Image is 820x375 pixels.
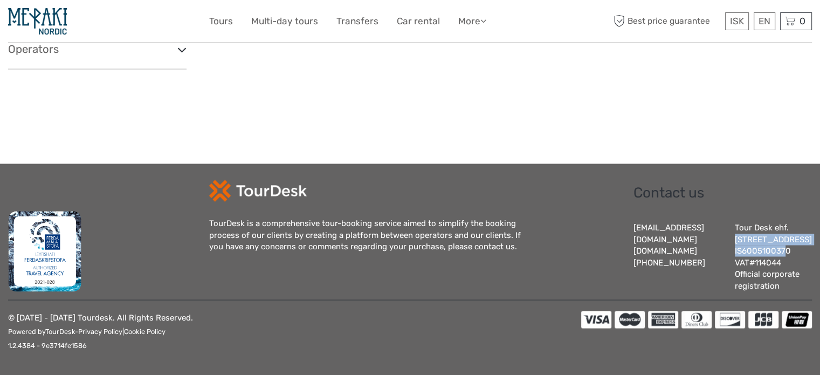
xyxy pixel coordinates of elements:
a: Multi-day tours [251,13,318,29]
a: TourDesk [45,327,75,335]
a: Car rental [397,13,440,29]
span: ISK [730,16,744,26]
img: accepted cards [581,311,812,328]
small: Powered by - | [8,327,166,335]
a: Tours [209,13,233,29]
div: Tour Desk ehf. [STREET_ADDRESS] IS6005100370 VAT#114044 [735,222,812,291]
a: [DOMAIN_NAME] [633,246,697,255]
span: Best price guarantee [611,12,722,30]
img: fms.png [8,210,81,291]
a: Privacy Policy [78,327,122,335]
img: td-logo-white.png [209,180,307,201]
a: Transfers [336,13,378,29]
a: Cookie Policy [124,327,166,335]
h3: Operators [8,42,187,55]
a: Official corporate registration [735,269,800,290]
div: TourDesk is a comprehensive tour-booking service aimed to simplify the booking process of our cli... [209,217,533,252]
small: 1.2.4384 - 9e3714fe1586 [8,341,87,349]
a: More [458,13,486,29]
button: Open LiveChat chat widget [124,17,137,30]
img: 1477-a2a6c686-7385-430b-9c51-05b7e2540608_logo_small.jpg [8,8,67,35]
div: EN [754,12,775,30]
div: [EMAIL_ADDRESS][DOMAIN_NAME] [PHONE_NUMBER] [633,222,724,291]
p: © [DATE] - [DATE] Tourdesk. All Rights Reserved. [8,311,193,352]
p: We're away right now. Please check back later! [15,19,122,28]
h2: Contact us [633,184,812,201]
span: 0 [798,16,807,26]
